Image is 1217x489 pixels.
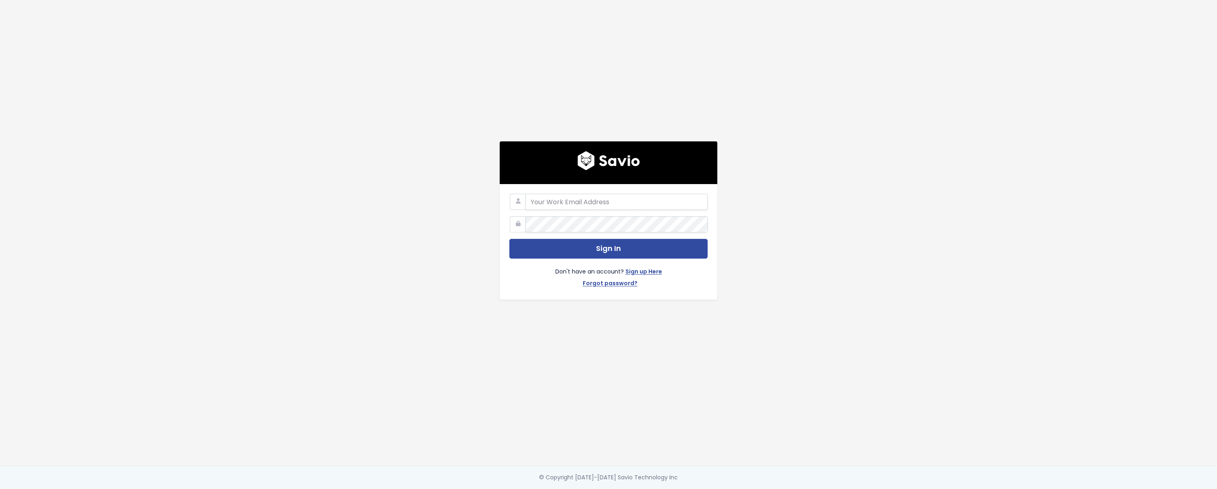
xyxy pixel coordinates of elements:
button: Sign In [509,239,708,259]
img: logo600x187.a314fd40982d.png [577,151,640,170]
a: Sign up Here [625,267,662,278]
input: Your Work Email Address [525,194,708,210]
a: Forgot password? [583,278,638,290]
div: Don't have an account? [509,259,708,290]
div: © Copyright [DATE]-[DATE] Savio Technology Inc [539,472,678,483]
